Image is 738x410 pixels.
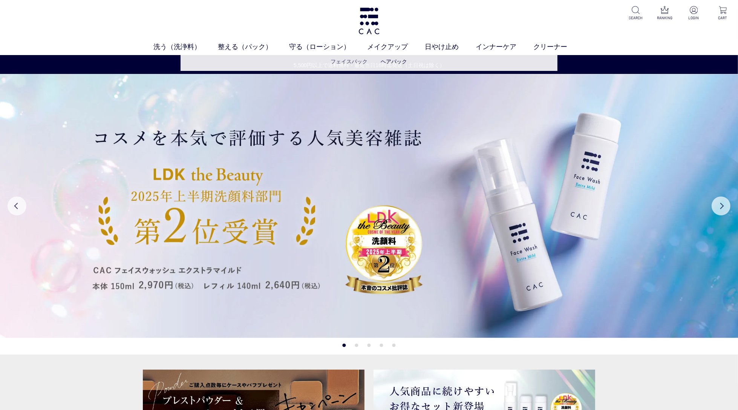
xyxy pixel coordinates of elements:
button: Next [712,197,730,215]
p: LOGIN [684,15,703,21]
button: Previous [8,197,26,215]
a: 5,500円以上で送料無料・最短当日16時迄発送（土日祝は除く） [0,61,738,69]
a: 洗う（洗浄料） [154,42,218,52]
a: CART [714,6,732,21]
a: RANKING [655,6,674,21]
a: LOGIN [684,6,703,21]
a: 守る（ローション） [289,42,367,52]
button: 1 of 5 [343,344,346,347]
a: フェイスパック [331,58,368,64]
button: 4 of 5 [380,344,383,347]
a: ヘアパック [381,58,407,64]
img: logo [357,8,381,34]
a: クリーナー [534,42,585,52]
a: インナーケア [476,42,534,52]
p: CART [714,15,732,21]
button: 5 of 5 [392,344,396,347]
a: 日やけ止め [425,42,476,52]
button: 3 of 5 [367,344,371,347]
p: SEARCH [626,15,645,21]
a: SEARCH [626,6,645,21]
button: 2 of 5 [355,344,358,347]
a: メイクアップ [367,42,425,52]
a: 整える（パック） [218,42,289,52]
p: RANKING [655,15,674,21]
